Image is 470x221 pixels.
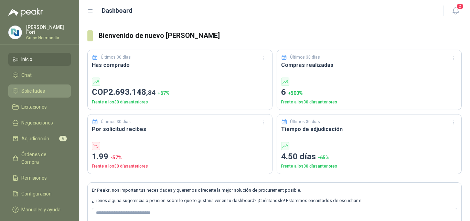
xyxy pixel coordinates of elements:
[8,187,71,200] a: Configuración
[8,84,71,98] a: Solicitudes
[21,190,52,198] span: Configuración
[281,150,457,163] p: 4.50 días
[92,61,268,69] h3: Has comprado
[8,203,71,216] a: Manuales y ayuda
[8,53,71,66] a: Inicio
[21,135,49,142] span: Adjudicación
[21,56,32,63] span: Inicio
[92,150,268,163] p: 1.99
[97,188,110,193] b: Peakr
[21,71,32,79] span: Chat
[92,99,268,106] p: Frente a los 30 días anteriores
[8,148,71,169] a: Órdenes de Compra
[456,3,464,10] span: 2
[92,187,457,194] p: En , nos importan tus necesidades y queremos ofrecerte la mejor solución de procurement posible.
[290,119,320,125] p: Últimos 30 días
[21,103,47,111] span: Licitaciones
[288,90,303,96] span: + 500 %
[110,155,122,160] span: -57 %
[8,116,71,129] a: Negociaciones
[21,174,47,182] span: Remisiones
[101,54,131,61] p: Últimos 30 días
[92,125,268,133] h3: Por solicitud recibes
[98,30,462,41] h3: Bienvenido de nuevo [PERSON_NAME]
[21,87,45,95] span: Solicitudes
[8,171,71,184] a: Remisiones
[102,6,132,16] h1: Dashboard
[21,151,64,166] span: Órdenes de Compra
[26,36,71,40] p: Grupo Normandía
[449,5,462,17] button: 2
[8,132,71,145] a: Adjudicación6
[92,86,268,99] p: COP
[281,163,457,170] p: Frente a los 30 días anteriores
[290,54,320,61] p: Últimos 30 días
[318,155,329,160] span: -65 %
[108,87,156,97] span: 2.693.148
[281,61,457,69] h3: Compras realizadas
[101,119,131,125] p: Últimos 30 días
[21,119,53,127] span: Negociaciones
[8,69,71,82] a: Chat
[146,89,156,97] span: ,84
[21,206,61,213] span: Manuales y ayuda
[26,25,71,34] p: [PERSON_NAME] Fori
[8,100,71,113] a: Licitaciones
[9,26,22,39] img: Company Logo
[281,125,457,133] h3: Tiempo de adjudicación
[158,90,170,96] span: + 67 %
[59,136,67,141] span: 6
[281,99,457,106] p: Frente a los 30 días anteriores
[92,163,268,170] p: Frente a los 30 días anteriores
[92,197,457,204] p: ¿Tienes alguna sugerencia o petición sobre lo que te gustaría ver en tu dashboard? ¡Cuéntanoslo! ...
[281,86,457,99] p: 6
[8,8,43,17] img: Logo peakr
